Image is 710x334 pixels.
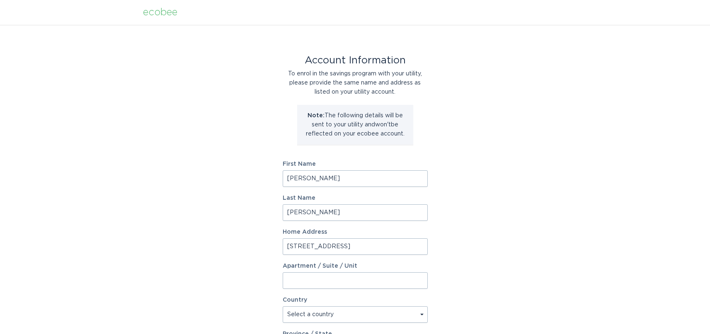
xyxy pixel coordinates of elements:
[143,8,177,17] div: ecobee
[283,161,428,167] label: First Name
[308,113,325,119] strong: Note:
[283,297,307,303] label: Country
[283,195,428,201] label: Last Name
[283,69,428,97] div: To enrol in the savings program with your utility, please provide the same name and address as li...
[303,111,407,138] p: The following details will be sent to your utility and won't be reflected on your ecobee account.
[283,56,428,65] div: Account Information
[283,263,428,269] label: Apartment / Suite / Unit
[283,229,428,235] label: Home Address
